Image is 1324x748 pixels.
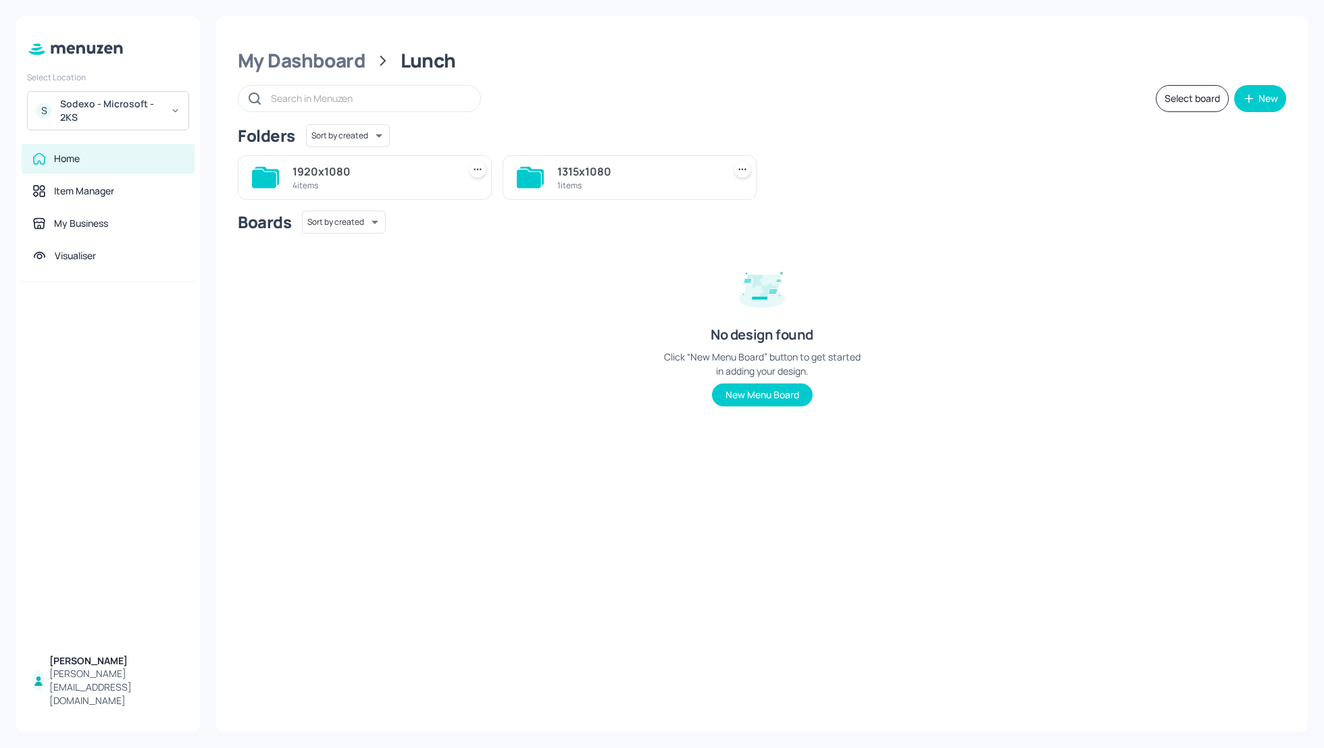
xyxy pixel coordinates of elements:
[728,252,796,320] img: design-empty
[60,97,162,124] div: Sodexo - Microsoft - 2KS
[54,152,80,165] div: Home
[238,49,365,73] div: My Dashboard
[271,88,467,108] input: Search in Menuzen
[1258,94,1278,103] div: New
[302,209,386,236] div: Sort by created
[54,217,108,230] div: My Business
[1156,85,1229,112] button: Select board
[1234,85,1286,112] button: New
[238,125,295,146] div: Folders
[55,249,96,263] div: Visualiser
[49,654,184,668] div: [PERSON_NAME]
[238,211,291,233] div: Boards
[292,163,453,180] div: 1920x1080
[49,667,184,707] div: [PERSON_NAME][EMAIL_ADDRESS][DOMAIN_NAME]
[54,184,114,198] div: Item Manager
[712,383,813,406] button: New Menu Board
[292,180,453,191] div: 4 items
[401,49,456,73] div: Lunch
[557,163,718,180] div: 1315x1080
[306,122,390,149] div: Sort by created
[27,72,189,83] div: Select Location
[557,180,718,191] div: 1 items
[661,350,863,378] div: Click “New Menu Board” button to get started in adding your design.
[36,103,52,119] div: S
[711,325,813,344] div: No design found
